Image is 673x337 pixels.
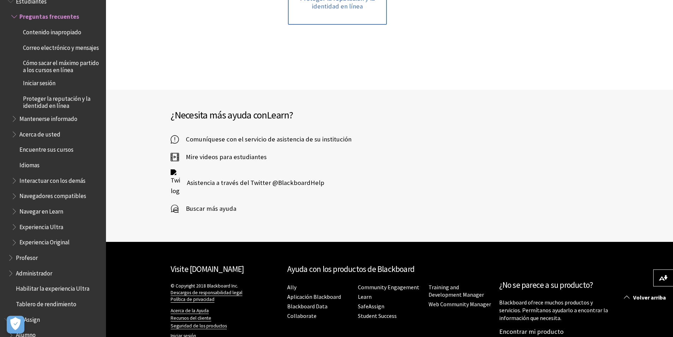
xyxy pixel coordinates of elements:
[287,312,317,320] a: Collaborate
[171,264,244,274] a: Visite [DOMAIN_NAME]
[171,169,180,196] img: Twitter logo
[499,327,563,336] a: Encontrar mi producto
[23,57,101,74] span: Cómo sacar el máximo partido a los cursos en línea
[19,113,77,122] span: Mantenerse informado
[12,314,40,323] span: SafeAssign
[16,283,89,292] span: Habilitar la experiencia Ultra
[23,42,99,51] span: Correo electrónico y mensajes
[358,312,397,320] a: Student Success
[499,298,609,322] p: Blackboard ofrece muchos productos y servicios. Permítanos ayudarlo a encontrar la información qu...
[23,26,81,36] span: Contenido inapropiado
[171,283,280,303] p: © Copyright 2018 Blackboard Inc.
[179,152,267,162] span: Mire videos para estudiantes
[171,323,227,329] a: Seguridad de los productos
[287,284,296,291] a: Ally
[19,175,85,184] span: Interactuar con los demás
[171,134,352,145] a: Comuníquese con el servicio de asistencia de su institución
[358,303,384,310] a: SafeAssign
[16,298,76,308] span: Tablero de rendimiento
[171,108,390,122] h2: ¿Necesita más ayuda con ?
[499,279,609,291] h2: ¿No se parece a su producto?
[171,296,214,303] a: Política de privacidad
[23,93,101,109] span: Proteger la reputación y la identidad en línea
[267,109,289,121] span: Learn
[171,308,209,314] a: Acerca de la Ayuda
[358,284,419,291] a: Community Engagement
[16,267,52,277] span: Administrador
[19,159,40,169] span: Idiomas
[171,152,267,162] a: Mire videos para estudiantes
[19,221,63,231] span: Experiencia Ultra
[19,11,79,20] span: Preguntas frecuentes
[287,263,492,275] h2: Ayuda con los productos de Blackboard
[179,203,236,214] span: Buscar más ayuda
[171,290,242,296] a: Descargos de responsabilidad legal
[16,252,38,261] span: Profesor
[19,144,73,153] span: Encuentre sus cursos
[358,293,372,301] a: Learn
[19,190,86,200] span: Navegadores compatibles
[19,237,70,246] span: Experiencia Original
[180,178,324,188] span: Asistencia a través del Twitter @BlackboardHelp
[429,284,484,298] a: Training and Development Manager
[171,315,211,321] a: Recursos del cliente
[287,293,341,301] a: Aplicación Blackboard
[619,291,673,304] a: Volver arriba
[171,169,324,196] a: Twitter logo Asistencia a través del Twitter @BlackboardHelp
[7,316,24,333] button: Abrir preferencias
[171,203,236,214] a: Buscar más ayuda
[287,303,327,310] a: Blackboard Data
[429,301,491,308] a: Web Community Manager
[23,77,55,87] span: Iniciar sesión
[179,134,352,145] span: Comuníquese con el servicio de asistencia de su institución
[19,205,63,215] span: Navegar en Learn
[19,128,60,138] span: Acerca de usted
